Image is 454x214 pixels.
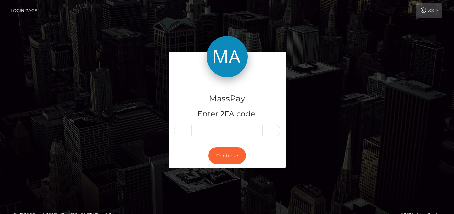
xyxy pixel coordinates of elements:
img: MassPay [207,36,248,77]
a: Login Page [11,3,37,18]
a: Login [416,3,442,18]
button: Continue [208,147,246,164]
h5: Enter 2FA code: [174,109,280,120]
h4: MassPay [174,93,280,105]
